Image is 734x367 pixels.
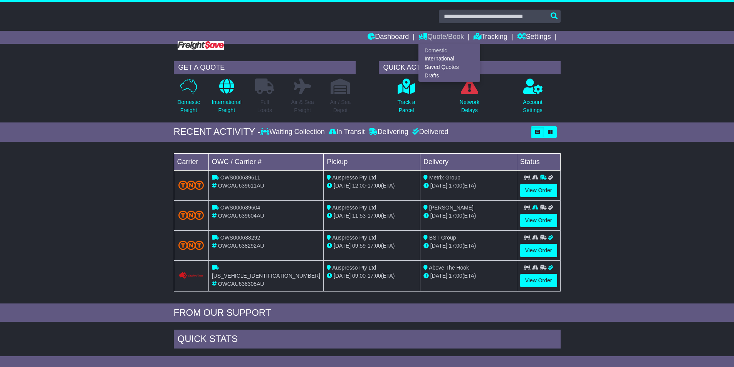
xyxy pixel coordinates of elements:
[212,78,242,119] a: InternationalFreight
[178,241,204,250] img: TNT_Domestic.png
[332,235,376,241] span: Auspresso Pty Ltd
[418,44,480,82] div: Quote/Book
[449,213,462,219] span: 17:00
[174,61,356,74] div: GET A QUOTE
[324,153,420,170] td: Pickup
[420,153,517,170] td: Delivery
[332,204,376,211] span: Auspresso Pty Ltd
[520,274,557,287] a: View Order
[220,235,260,241] span: OWS000638292
[177,98,200,114] p: Domestic Freight
[327,272,417,280] div: - (ETA)
[178,41,224,50] img: Freight Save
[423,212,514,220] div: (ETA)
[332,174,376,181] span: Auspresso Pty Ltd
[419,55,480,63] a: International
[449,273,462,279] span: 17:00
[474,31,507,44] a: Tracking
[368,213,381,219] span: 17:00
[423,272,514,280] div: (ETA)
[208,153,323,170] td: OWC / Carrier #
[523,98,543,114] p: Account Settings
[218,213,264,219] span: OWCAU639604AU
[327,212,417,220] div: - (ETA)
[352,243,366,249] span: 09:59
[368,183,381,189] span: 17:00
[423,182,514,190] div: (ETA)
[330,98,351,114] p: Air / Sea Depot
[429,265,469,271] span: Above The Hook
[178,181,204,190] img: TNT_Domestic.png
[430,213,447,219] span: [DATE]
[220,174,260,181] span: OWS000639611
[429,235,456,241] span: BST Group
[423,242,514,250] div: (ETA)
[410,128,448,136] div: Delivered
[334,213,351,219] span: [DATE]
[332,265,376,271] span: Auspresso Pty Ltd
[178,272,204,280] img: Couriers_Please.png
[218,183,264,189] span: OWCAU639611AU
[430,243,447,249] span: [DATE]
[327,128,367,136] div: In Transit
[327,182,417,190] div: - (ETA)
[327,242,417,250] div: - (ETA)
[212,98,242,114] p: International Freight
[334,183,351,189] span: [DATE]
[291,98,314,114] p: Air & Sea Freight
[517,31,551,44] a: Settings
[368,243,381,249] span: 17:00
[429,174,460,181] span: Metrix Group
[429,204,474,211] span: [PERSON_NAME]
[379,61,561,74] div: QUICK ACTIONS
[368,273,381,279] span: 17:00
[174,153,208,170] td: Carrier
[430,183,447,189] span: [DATE]
[178,211,204,220] img: TNT_Domestic.png
[334,243,351,249] span: [DATE]
[218,281,264,287] span: OWCAU638308AU
[449,183,462,189] span: 17:00
[174,307,561,318] div: FROM OUR SUPPORT
[212,273,320,279] span: [US_VEHICLE_IDENTIFICATION_NUMBER]
[255,98,274,114] p: Full Loads
[460,98,479,114] p: Network Delays
[218,243,264,249] span: OWCAU638292AU
[418,31,464,44] a: Quote/Book
[449,243,462,249] span: 17:00
[419,46,480,55] a: Domestic
[177,78,200,119] a: DomesticFreight
[459,78,480,119] a: NetworkDelays
[522,78,543,119] a: AccountSettings
[334,273,351,279] span: [DATE]
[520,244,557,257] a: View Order
[520,184,557,197] a: View Order
[260,128,326,136] div: Waiting Collection
[174,330,561,350] div: Quick Stats
[397,78,415,119] a: Track aParcel
[430,273,447,279] span: [DATE]
[352,213,366,219] span: 11:53
[367,128,410,136] div: Delivering
[419,71,480,80] a: Drafts
[352,183,366,189] span: 12:00
[419,63,480,72] a: Saved Quotes
[220,204,260,211] span: OWS000639604
[517,153,560,170] td: Status
[174,126,261,137] div: RECENT ACTIVITY -
[352,273,366,279] span: 09:00
[368,31,409,44] a: Dashboard
[397,98,415,114] p: Track a Parcel
[520,214,557,227] a: View Order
